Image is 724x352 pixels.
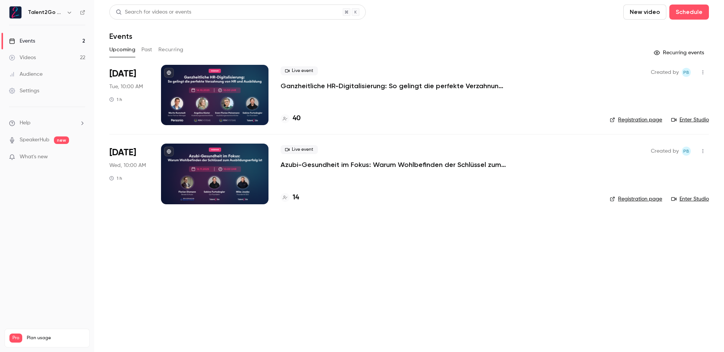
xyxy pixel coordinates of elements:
[9,54,36,61] div: Videos
[109,147,136,159] span: [DATE]
[109,83,143,90] span: Tue, 10:00 AM
[20,153,48,161] span: What's new
[9,87,39,95] div: Settings
[293,193,299,203] h4: 14
[109,32,132,41] h1: Events
[116,8,191,16] div: Search for videos or events
[109,162,146,169] span: Wed, 10:00 AM
[281,193,299,203] a: 14
[651,68,679,77] span: Created by
[109,96,122,103] div: 1 h
[682,68,691,77] span: Pascal Blot
[281,66,318,75] span: Live event
[9,119,85,127] li: help-dropdown-opener
[109,44,135,56] button: Upcoming
[281,145,318,154] span: Live event
[683,68,689,77] span: PB
[623,5,666,20] button: New video
[650,47,709,59] button: Recurring events
[281,81,507,90] a: Ganzheitliche HR-Digitalisierung: So gelingt die perfekte Verzahnung von HR und Ausbildung mit Pe...
[109,68,136,80] span: [DATE]
[9,6,21,18] img: Talent2Go GmbH
[20,119,31,127] span: Help
[293,113,301,124] h4: 40
[54,136,69,144] span: new
[683,147,689,156] span: PB
[682,147,691,156] span: Pascal Blot
[610,116,662,124] a: Registration page
[141,44,152,56] button: Past
[28,9,63,16] h6: Talent2Go GmbH
[651,147,679,156] span: Created by
[9,70,43,78] div: Audience
[109,65,149,125] div: Oct 14 Tue, 10:00 AM (Europe/Berlin)
[109,175,122,181] div: 1 h
[20,136,49,144] a: SpeakerHub
[9,37,35,45] div: Events
[281,160,507,169] a: Azubi-Gesundheit im Fokus: Warum Wohlbefinden der Schlüssel zum Ausbildungserfolg ist 💚
[158,44,184,56] button: Recurring
[281,113,301,124] a: 40
[109,144,149,204] div: Nov 12 Wed, 10:00 AM (Europe/Berlin)
[671,116,709,124] a: Enter Studio
[671,195,709,203] a: Enter Studio
[9,334,22,343] span: Pro
[669,5,709,20] button: Schedule
[610,195,662,203] a: Registration page
[27,335,85,341] span: Plan usage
